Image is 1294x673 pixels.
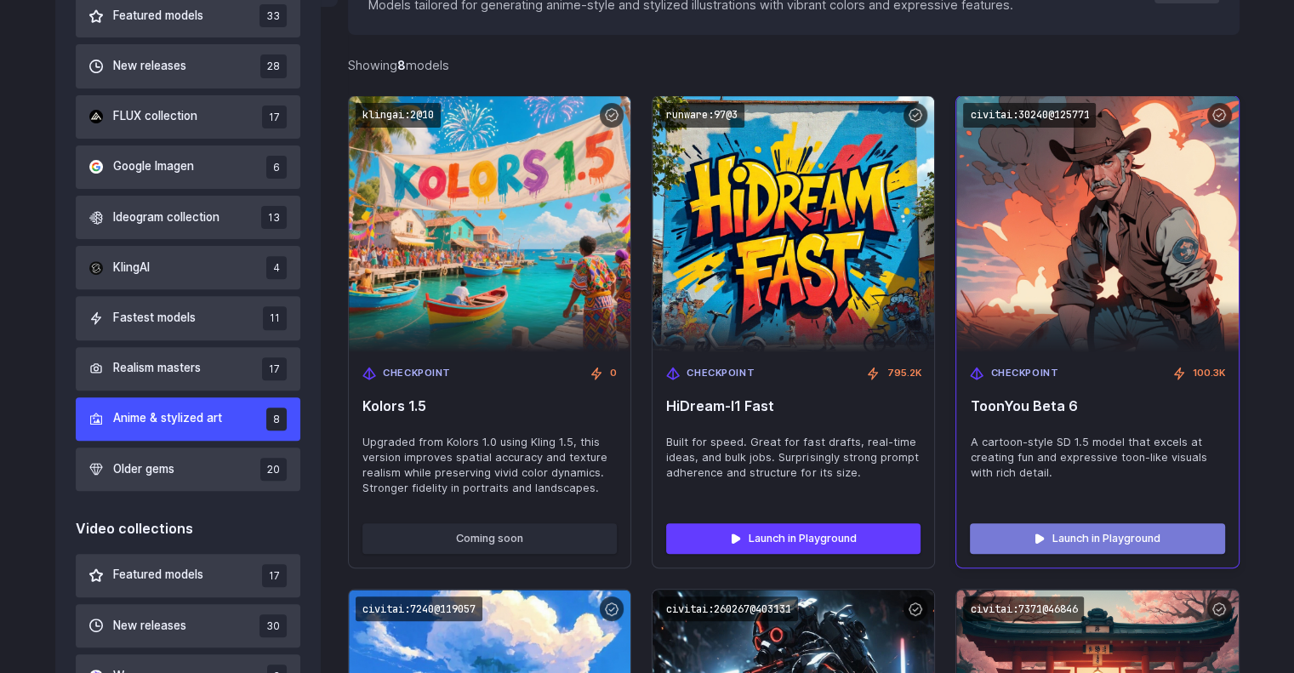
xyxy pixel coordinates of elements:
button: Realism masters 17 [76,347,301,391]
span: 8 [266,408,287,431]
a: Launch in Playground [666,523,921,554]
span: Older gems [113,460,174,479]
span: 28 [260,54,287,77]
button: Ideogram collection 13 [76,196,301,239]
span: Kolors 1.5 [362,398,617,414]
span: Upgraded from Kolors 1.0 using Kling 1.5, this version improves spatial accuracy and texture real... [362,435,617,496]
span: FLUX collection [113,107,197,126]
span: 20 [260,458,287,481]
span: 30 [259,614,287,637]
span: 17 [262,106,287,128]
button: FLUX collection 17 [76,95,301,139]
span: Google Imagen [113,157,194,176]
code: klingai:2@10 [356,103,441,128]
span: Checkpoint [990,366,1058,381]
div: Showing models [348,55,449,75]
span: 100.3K [1193,366,1225,381]
button: New releases 28 [76,44,301,88]
code: civitai:260267@403131 [659,596,798,621]
span: 4 [266,256,287,279]
span: Built for speed. Great for fast drafts, real-time ideas, and bulk jobs. Surprisingly strong promp... [666,435,921,481]
span: Realism masters [113,359,201,378]
code: civitai:30240@125771 [963,103,1096,128]
code: runware:97@3 [659,103,744,128]
span: ToonYou Beta 6 [970,398,1224,414]
a: Launch in Playground [970,523,1224,554]
img: HiDream-I1 [653,96,934,352]
span: Ideogram collection [113,208,219,227]
img: Kolors 1.5 [349,96,630,352]
span: 795.2K [886,366,921,381]
button: Fastest models 11 [76,296,301,339]
span: 17 [262,564,287,587]
button: Coming soon [362,523,617,554]
span: Checkpoint [687,366,755,381]
div: Video collections [76,518,301,540]
button: Anime & stylized art 8 [76,397,301,441]
span: Fastest models [113,309,196,328]
strong: 8 [397,58,406,72]
span: 13 [261,206,287,229]
span: 6 [266,156,287,179]
button: Google Imagen 6 [76,145,301,189]
code: civitai:7371@46846 [963,596,1084,621]
button: New releases 30 [76,604,301,647]
img: ToonYou [943,83,1252,365]
span: Checkpoint [383,366,451,381]
span: Featured models [113,566,203,585]
span: New releases [113,57,186,76]
span: A cartoon-style SD 1.5 model that excels at creating fun and expressive toon-like visuals with ri... [970,435,1224,481]
button: Older gems 20 [76,448,301,491]
span: KlingAI [113,259,150,277]
span: 33 [259,4,287,27]
button: Featured models 17 [76,554,301,597]
span: New releases [113,617,186,636]
span: 17 [262,357,287,380]
span: 0 [610,366,617,381]
span: Anime & stylized art [113,409,222,428]
span: Featured models [113,7,203,26]
code: civitai:7240@119057 [356,596,482,621]
button: KlingAI 4 [76,246,301,289]
span: HiDream-I1 Fast [666,398,921,414]
span: 11 [263,306,287,329]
